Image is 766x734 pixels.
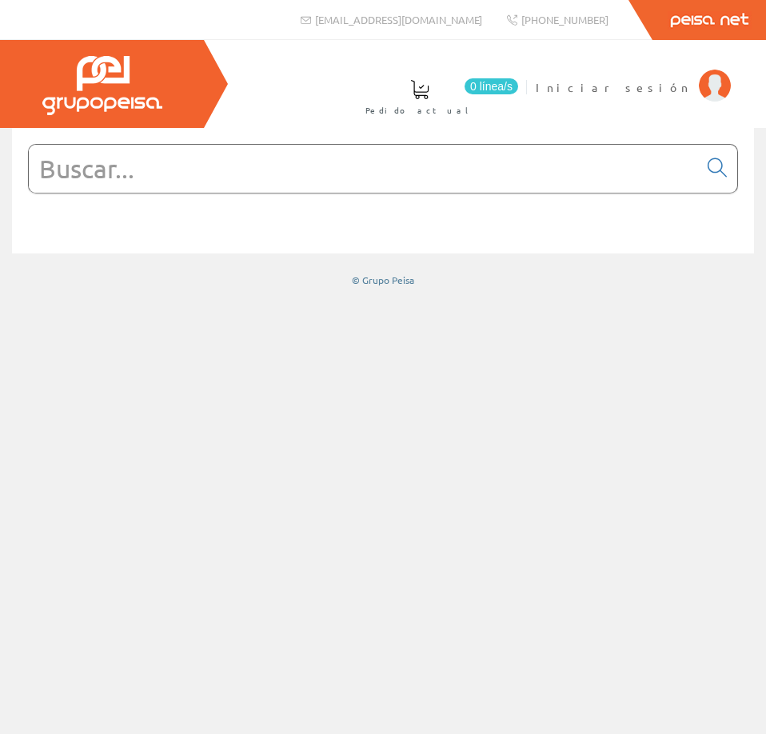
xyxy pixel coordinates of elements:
input: Buscar... [29,145,698,193]
span: [PHONE_NUMBER] [521,13,608,26]
a: Iniciar sesión [536,66,731,82]
span: Pedido actual [365,102,474,118]
div: © Grupo Peisa [12,273,754,287]
span: Iniciar sesión [536,79,691,95]
span: [EMAIL_ADDRESS][DOMAIN_NAME] [315,13,482,26]
span: 0 línea/s [465,78,518,94]
img: Grupo Peisa [42,56,162,115]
